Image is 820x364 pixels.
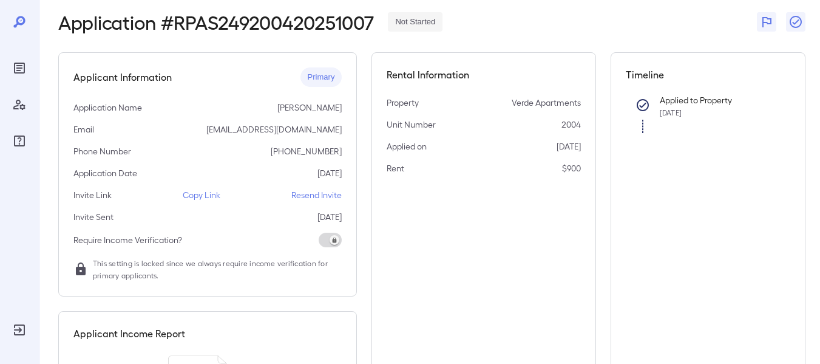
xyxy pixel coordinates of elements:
button: Close Report [786,12,805,32]
p: [DATE] [317,167,342,179]
p: Invite Link [73,189,112,201]
p: Resend Invite [291,189,342,201]
p: Applied on [387,140,427,153]
p: Rent [387,162,404,174]
span: Primary [300,72,342,83]
p: Verde Apartments [512,97,581,109]
button: Flag Report [757,12,776,32]
p: [DATE] [317,211,342,223]
div: Manage Users [10,95,29,114]
span: Not Started [388,16,442,28]
h5: Rental Information [387,67,580,82]
div: FAQ [10,131,29,151]
span: [DATE] [660,108,682,117]
p: Application Name [73,101,142,114]
p: $900 [562,162,581,174]
p: [DATE] [557,140,581,153]
h5: Timeline [626,67,790,82]
p: Require Income Verification? [73,234,182,246]
p: Phone Number [73,145,131,157]
p: Unit Number [387,118,436,131]
p: [PERSON_NAME] [277,101,342,114]
h5: Applicant Information [73,70,172,84]
h2: Application # RPAS249200420251007 [58,11,373,33]
p: Copy Link [183,189,220,201]
p: [EMAIL_ADDRESS][DOMAIN_NAME] [206,123,342,136]
p: Invite Sent [73,211,114,223]
h5: Applicant Income Report [73,326,185,341]
div: Log Out [10,320,29,340]
span: This setting is locked since we always require income verification for primary applicants. [93,257,342,281]
p: [PHONE_NUMBER] [271,145,342,157]
p: Application Date [73,167,137,179]
p: 2004 [561,118,581,131]
p: Email [73,123,94,136]
div: Reports [10,58,29,78]
p: Applied to Property [660,94,771,106]
p: Property [387,97,419,109]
